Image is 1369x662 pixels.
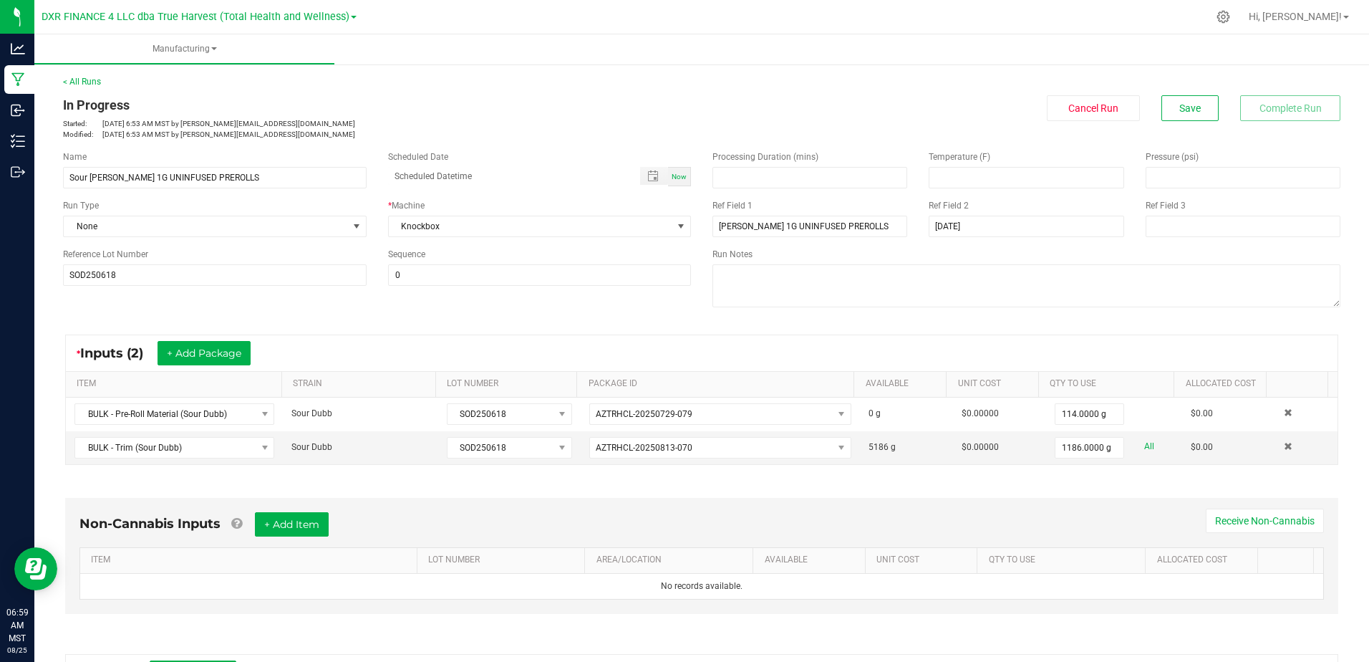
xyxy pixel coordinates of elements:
[392,201,425,211] span: Machine
[63,199,99,212] span: Run Type
[1146,152,1199,162] span: Pressure (psi)
[712,249,753,259] span: Run Notes
[291,408,332,418] span: Sour Dubb
[1047,95,1140,121] button: Cancel Run
[448,404,553,424] span: SOD250618
[74,403,274,425] span: NO DATA FOUND
[291,442,332,452] span: Sour Dubb
[255,512,329,537] button: + Add Item
[596,409,692,419] span: AZTRHCL-20250729-079
[891,442,896,452] span: g
[1206,509,1324,533] button: Receive Non-Cannabis
[876,408,881,418] span: g
[63,95,691,115] div: In Progress
[80,345,158,361] span: Inputs (2)
[589,403,851,425] span: NO DATA FOUND
[388,152,448,162] span: Scheduled Date
[293,378,430,390] a: STRAINSortable
[1249,11,1342,22] span: Hi, [PERSON_NAME]!
[11,165,25,179] inline-svg: Outbound
[64,216,348,236] span: None
[63,77,101,87] a: < All Runs
[1157,555,1252,566] a: Allocated CostSortable
[389,216,673,236] span: Knockbox
[589,378,848,390] a: PACKAGE IDSortable
[63,118,691,129] p: [DATE] 6:53 AM MST by [PERSON_NAME][EMAIL_ADDRESS][DOMAIN_NAME]
[1277,378,1322,390] a: Sortable
[1191,408,1213,418] span: $0.00
[1259,102,1322,114] span: Complete Run
[11,103,25,117] inline-svg: Inbound
[447,378,571,390] a: LOT NUMBERSortable
[448,438,553,458] span: SOD250618
[34,34,334,64] a: Manufacturing
[962,408,999,418] span: $0.00000
[962,442,999,452] span: $0.00000
[63,152,87,162] span: Name
[596,443,692,453] span: AZTRHCL-20250813-070
[866,378,941,390] a: AVAILABLESortable
[929,201,969,211] span: Ref Field 2
[1191,442,1213,452] span: $0.00
[6,645,28,656] p: 08/25
[80,574,1323,599] td: No records available.
[712,201,753,211] span: Ref Field 1
[712,152,818,162] span: Processing Duration (mins)
[388,167,626,185] input: Scheduled Datetime
[63,249,148,259] span: Reference Lot Number
[34,43,334,55] span: Manufacturing
[79,516,221,532] span: Non-Cannabis Inputs
[876,555,972,566] a: Unit CostSortable
[11,42,25,56] inline-svg: Analytics
[231,516,242,532] a: Add Non-Cannabis items that were also consumed in the run (e.g. gloves and packaging); Also add N...
[74,437,274,459] span: NO DATA FOUND
[989,555,1140,566] a: QTY TO USESortable
[1068,102,1118,114] span: Cancel Run
[1186,378,1261,390] a: Allocated CostSortable
[63,129,102,140] span: Modified:
[158,341,251,365] button: + Add Package
[6,606,28,645] p: 06:59 AM MST
[958,378,1033,390] a: Unit CostSortable
[63,118,102,129] span: Started:
[1144,437,1154,456] a: All
[869,408,874,418] span: 0
[11,134,25,148] inline-svg: Inventory
[1179,102,1201,114] span: Save
[63,129,691,140] p: [DATE] 6:53 AM MST by [PERSON_NAME][EMAIL_ADDRESS][DOMAIN_NAME]
[91,555,411,566] a: ITEMSortable
[75,438,256,458] span: BULK - Trim (Sour Dubb)
[388,249,425,259] span: Sequence
[75,404,256,424] span: BULK - Pre-Roll Material (Sour Dubb)
[428,555,579,566] a: LOT NUMBERSortable
[869,442,889,452] span: 5186
[929,152,990,162] span: Temperature (F)
[672,173,687,181] span: Now
[765,555,860,566] a: AVAILABLESortable
[1146,201,1186,211] span: Ref Field 3
[1161,95,1219,121] button: Save
[1269,555,1308,566] a: Sortable
[596,555,748,566] a: AREA/LOCATIONSortable
[1214,10,1232,24] div: Manage settings
[640,167,668,185] span: Toggle popup
[1050,378,1168,390] a: QTY TO USESortable
[77,378,276,390] a: ITEMSortable
[11,72,25,87] inline-svg: Manufacturing
[42,11,349,23] span: DXR FINANCE 4 LLC dba True Harvest (Total Health and Wellness)
[14,547,57,590] iframe: Resource center
[1240,95,1340,121] button: Complete Run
